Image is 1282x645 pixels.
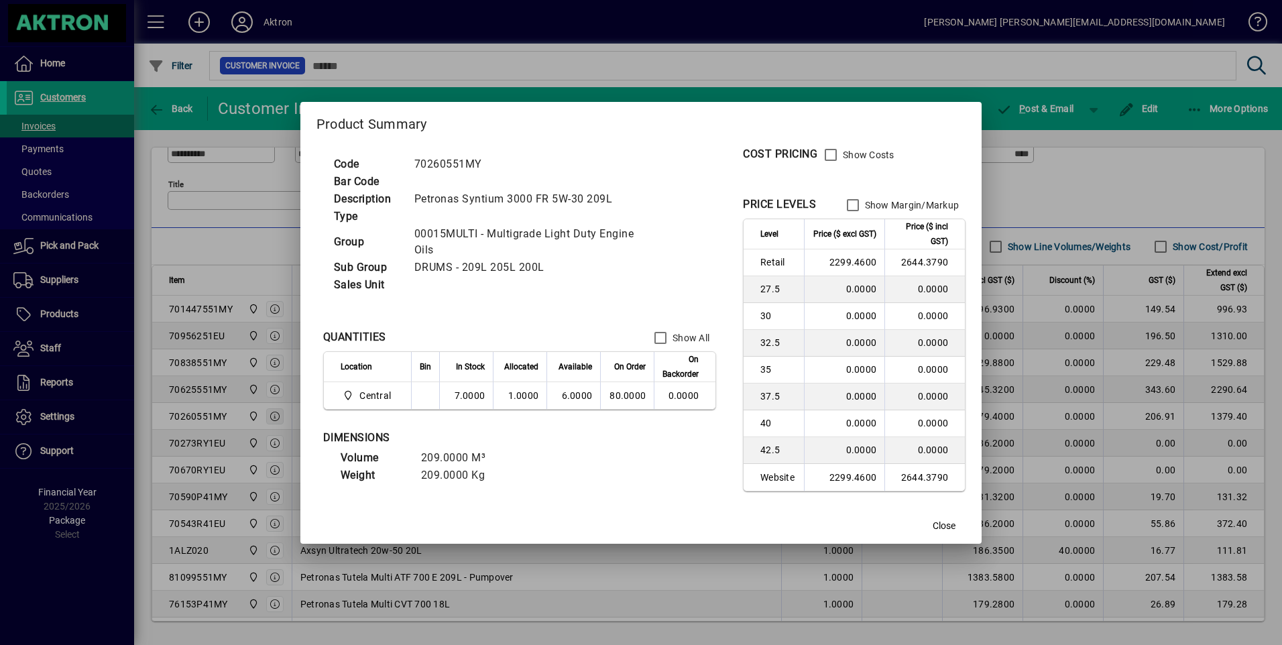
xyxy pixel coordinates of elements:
[559,359,592,374] span: Available
[804,384,884,410] td: 0.0000
[327,173,408,190] td: Bar Code
[884,276,965,303] td: 0.0000
[804,249,884,276] td: 2299.4600
[760,309,796,322] span: 30
[760,255,796,269] span: Retail
[804,410,884,437] td: 0.0000
[327,190,408,208] td: Description
[760,471,796,484] span: Website
[884,249,965,276] td: 2644.3790
[327,208,408,225] td: Type
[334,467,414,484] td: Weight
[420,359,431,374] span: Bin
[327,259,408,276] td: Sub Group
[504,359,538,374] span: Allocated
[662,352,699,382] span: On Backorder
[439,382,493,409] td: 7.0000
[804,357,884,384] td: 0.0000
[760,363,796,376] span: 35
[670,331,709,345] label: Show All
[804,437,884,464] td: 0.0000
[923,514,966,538] button: Close
[760,227,778,241] span: Level
[408,225,652,259] td: 00015MULTI - Multigrade Light Duty Engine Oils
[813,227,876,241] span: Price ($ excl GST)
[884,303,965,330] td: 0.0000
[408,156,652,173] td: 70260551MY
[414,449,502,467] td: 209.0000 M³
[884,410,965,437] td: 0.0000
[893,219,948,249] span: Price ($ incl GST)
[760,282,796,296] span: 27.5
[884,357,965,384] td: 0.0000
[760,443,796,457] span: 42.5
[933,519,955,533] span: Close
[300,102,982,141] h2: Product Summary
[862,198,959,212] label: Show Margin/Markup
[341,388,396,404] span: Central
[884,330,965,357] td: 0.0000
[743,146,817,162] div: COST PRICING
[609,390,646,401] span: 80.0000
[884,464,965,491] td: 2644.3790
[614,359,646,374] span: On Order
[327,225,408,259] td: Group
[804,276,884,303] td: 0.0000
[804,464,884,491] td: 2299.4600
[760,390,796,403] span: 37.5
[654,382,715,409] td: 0.0000
[359,389,391,402] span: Central
[414,467,502,484] td: 209.0000 Kg
[327,156,408,173] td: Code
[546,382,600,409] td: 6.0000
[760,336,796,349] span: 32.5
[323,430,658,446] div: DIMENSIONS
[408,190,652,208] td: Petronas Syntium 3000 FR 5W-30 209L
[884,384,965,410] td: 0.0000
[408,259,652,276] td: DRUMS - 209L 205L 200L
[493,382,546,409] td: 1.0000
[804,330,884,357] td: 0.0000
[760,416,796,430] span: 40
[341,359,372,374] span: Location
[804,303,884,330] td: 0.0000
[334,449,414,467] td: Volume
[456,359,485,374] span: In Stock
[743,196,816,213] div: PRICE LEVELS
[323,329,386,345] div: QUANTITIES
[884,437,965,464] td: 0.0000
[840,148,894,162] label: Show Costs
[327,276,408,294] td: Sales Unit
